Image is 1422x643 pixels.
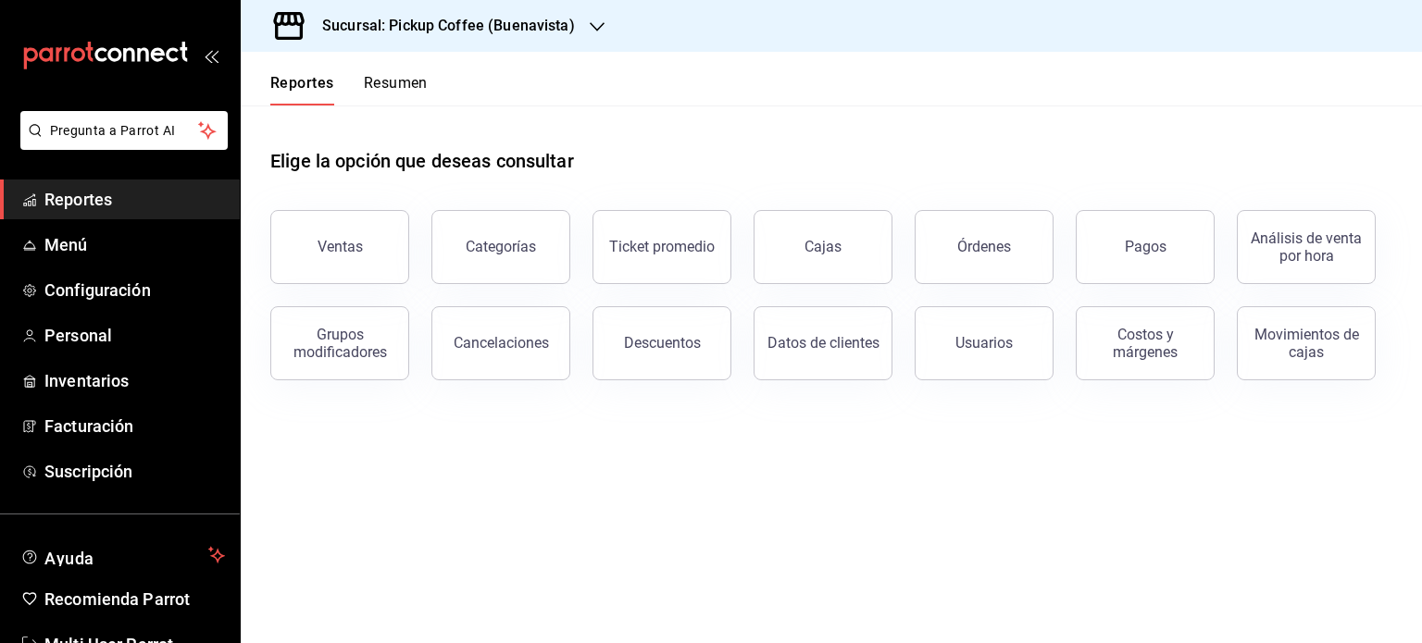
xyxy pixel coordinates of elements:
[624,334,701,352] div: Descuentos
[270,74,334,105] button: Reportes
[44,414,225,439] span: Facturación
[270,210,409,284] button: Ventas
[454,334,549,352] div: Cancelaciones
[270,74,428,105] div: navigation tabs
[1076,210,1215,284] button: Pagos
[592,210,731,284] button: Ticket promedio
[431,306,570,380] button: Cancelaciones
[805,236,842,258] div: Cajas
[754,210,892,284] a: Cajas
[13,134,228,154] a: Pregunta a Parrot AI
[44,278,225,303] span: Configuración
[20,111,228,150] button: Pregunta a Parrot AI
[609,238,715,255] div: Ticket promedio
[44,232,225,257] span: Menú
[1088,326,1203,361] div: Costos y márgenes
[1076,306,1215,380] button: Costos y márgenes
[270,147,574,175] h1: Elige la opción que deseas consultar
[1249,229,1364,265] div: Análisis de venta por hora
[957,238,1011,255] div: Órdenes
[915,210,1054,284] button: Órdenes
[204,48,218,63] button: open_drawer_menu
[1125,238,1166,255] div: Pagos
[50,121,199,141] span: Pregunta a Parrot AI
[44,187,225,212] span: Reportes
[270,306,409,380] button: Grupos modificadores
[364,74,428,105] button: Resumen
[1249,326,1364,361] div: Movimientos de cajas
[767,334,879,352] div: Datos de clientes
[431,210,570,284] button: Categorías
[44,368,225,393] span: Inventarios
[1237,210,1376,284] button: Análisis de venta por hora
[44,587,225,612] span: Recomienda Parrot
[955,334,1013,352] div: Usuarios
[44,544,201,566] span: Ayuda
[307,15,575,37] h3: Sucursal: Pickup Coffee (Buenavista)
[1237,306,1376,380] button: Movimientos de cajas
[466,238,536,255] div: Categorías
[754,306,892,380] button: Datos de clientes
[592,306,731,380] button: Descuentos
[44,323,225,348] span: Personal
[44,459,225,484] span: Suscripción
[915,306,1054,380] button: Usuarios
[318,238,363,255] div: Ventas
[282,326,397,361] div: Grupos modificadores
